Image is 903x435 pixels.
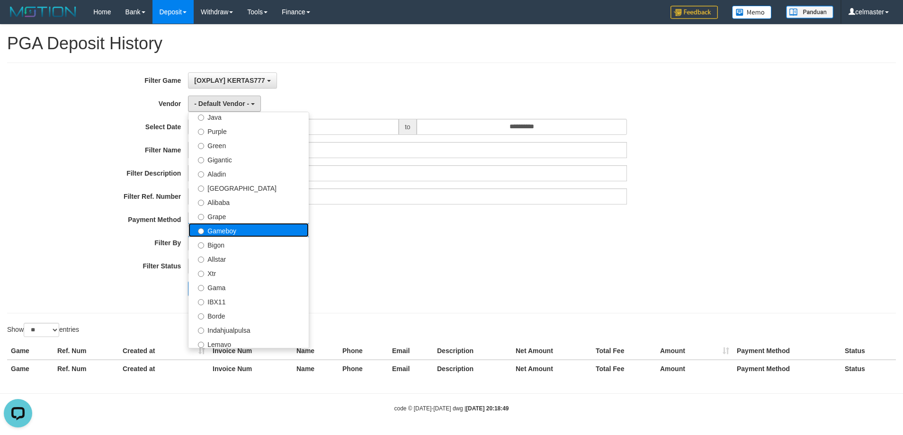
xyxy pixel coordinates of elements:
[394,405,509,412] small: code © [DATE]-[DATE] dwg |
[339,360,388,377] th: Phone
[671,6,718,19] img: Feedback.jpg
[188,72,277,89] button: [OXPLAY] KERTAS777
[188,294,309,308] label: IBX11
[4,4,32,32] button: Open LiveChat chat widget
[656,342,733,360] th: Amount
[198,328,204,334] input: Indahjualpulsa
[188,223,309,237] label: Gameboy
[198,129,204,135] input: Purple
[188,138,309,152] label: Green
[198,115,204,121] input: Java
[198,200,204,206] input: Alibaba
[198,157,204,163] input: Gigantic
[194,77,265,84] span: [OXPLAY] KERTAS777
[188,337,309,351] label: Lemavo
[656,360,733,377] th: Amount
[119,360,209,377] th: Created at
[198,342,204,348] input: Lemavo
[198,299,204,305] input: IBX11
[198,186,204,192] input: [GEOGRAPHIC_DATA]
[188,266,309,280] label: Xtr
[339,342,388,360] th: Phone
[54,360,119,377] th: Ref. Num
[733,342,841,360] th: Payment Method
[841,360,896,377] th: Status
[188,109,309,124] label: Java
[54,342,119,360] th: Ref. Num
[293,342,339,360] th: Name
[24,323,59,337] select: Showentries
[194,100,249,107] span: - Default Vendor -
[786,6,833,18] img: panduan.png
[198,285,204,291] input: Gama
[433,342,512,360] th: Description
[188,251,309,266] label: Allstar
[198,242,204,249] input: Bigon
[209,342,293,360] th: Invoice Num
[733,360,841,377] th: Payment Method
[512,342,592,360] th: Net Amount
[388,360,433,377] th: Email
[198,143,204,149] input: Green
[293,360,339,377] th: Name
[188,195,309,209] label: Alibaba
[188,180,309,195] label: [GEOGRAPHIC_DATA]
[7,5,79,19] img: MOTION_logo.png
[198,257,204,263] input: Allstar
[7,34,896,53] h1: PGA Deposit History
[388,342,433,360] th: Email
[466,405,509,412] strong: [DATE] 20:18:49
[188,237,309,251] label: Bigon
[7,360,54,377] th: Game
[188,308,309,322] label: Borde
[7,342,54,360] th: Game
[188,124,309,138] label: Purple
[399,119,417,135] span: to
[188,322,309,337] label: Indahjualpulsa
[188,96,261,112] button: - Default Vendor -
[209,360,293,377] th: Invoice Num
[198,271,204,277] input: Xtr
[188,166,309,180] label: Aladin
[198,228,204,234] input: Gameboy
[592,342,656,360] th: Total Fee
[7,323,79,337] label: Show entries
[433,360,512,377] th: Description
[198,313,204,320] input: Borde
[198,171,204,178] input: Aladin
[119,342,209,360] th: Created at
[188,280,309,294] label: Gama
[592,360,656,377] th: Total Fee
[512,360,592,377] th: Net Amount
[841,342,896,360] th: Status
[198,214,204,220] input: Grape
[188,209,309,223] label: Grape
[732,6,772,19] img: Button%20Memo.svg
[188,152,309,166] label: Gigantic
